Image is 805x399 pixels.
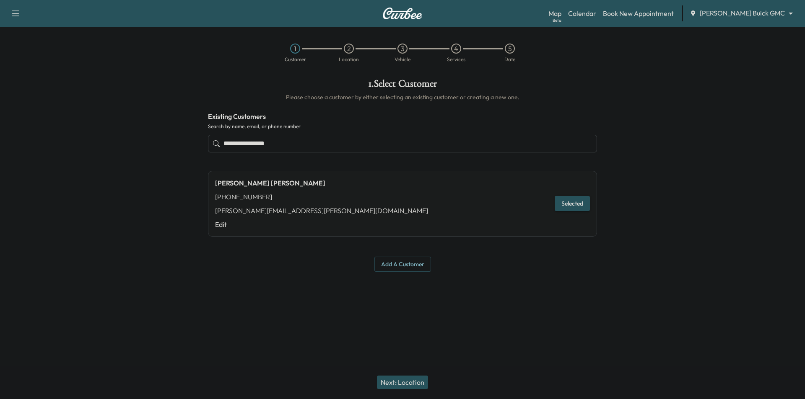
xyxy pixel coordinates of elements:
div: Vehicle [395,57,410,62]
img: Curbee Logo [382,8,423,19]
div: [PERSON_NAME][EMAIL_ADDRESS][PERSON_NAME][DOMAIN_NAME] [215,206,428,216]
div: 2 [344,44,354,54]
button: Selected [555,196,590,211]
div: 1 [290,44,300,54]
div: 4 [451,44,461,54]
label: Search by name, email, or phone number [208,123,597,130]
a: Calendar [568,8,596,18]
div: Date [504,57,515,62]
div: Customer [285,57,306,62]
div: [PHONE_NUMBER] [215,192,428,202]
a: Edit [215,219,428,229]
div: Services [447,57,465,62]
a: MapBeta [548,8,561,18]
button: Next: Location [377,376,428,389]
h6: Please choose a customer by either selecting an existing customer or creating a new one. [208,93,597,101]
h4: Existing Customers [208,111,597,121]
h1: 1 . Select Customer [208,79,597,93]
span: [PERSON_NAME] Buick GMC [700,8,785,18]
div: 5 [505,44,515,54]
div: [PERSON_NAME] [PERSON_NAME] [215,178,428,188]
a: Book New Appointment [603,8,674,18]
div: Location [339,57,359,62]
button: Add a customer [374,257,431,272]
div: 3 [397,44,408,54]
div: Beta [553,17,561,23]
